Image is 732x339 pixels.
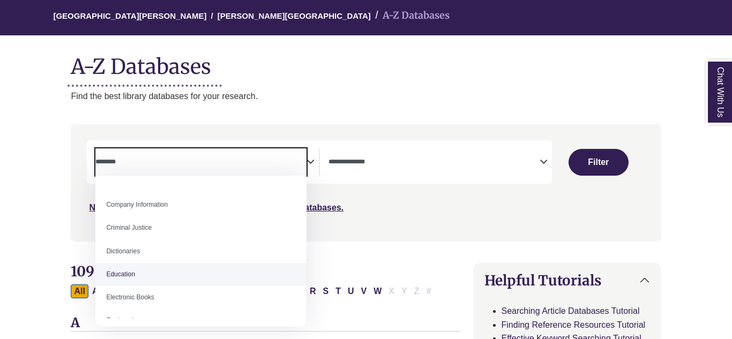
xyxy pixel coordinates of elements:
nav: Search filters [71,124,661,241]
p: Find the best library databases for your research. [71,89,661,103]
button: Filter Results T [332,284,344,298]
a: [GEOGRAPHIC_DATA][PERSON_NAME] [53,10,206,20]
button: Filter Results W [370,284,385,298]
a: Searching Article Databases Tutorial [502,306,640,315]
div: Alpha-list to filter by first letter of database name [71,286,435,295]
li: Dictionaries [95,240,306,263]
span: 109 Databases [71,262,168,280]
button: Submit for Search Results [569,149,629,176]
li: Education [95,263,306,286]
textarea: Search [328,159,540,167]
button: All [71,284,88,298]
button: Helpful Tutorials [474,263,661,297]
button: Filter Results U [345,284,357,298]
button: Filter Results S [319,284,332,298]
li: Electronic Books [95,286,306,309]
a: Not sure where to start? Check our Recommended Databases. [89,203,343,212]
h1: A-Z Databases [71,46,661,79]
li: Company Information [95,193,306,216]
a: [PERSON_NAME][GEOGRAPHIC_DATA] [218,10,371,20]
li: Criminal Justice [95,216,306,239]
textarea: Search [95,159,307,167]
a: Finding Reference Resources Tutorial [502,320,646,329]
button: Filter Results A [89,284,102,298]
button: Filter Results V [357,284,370,298]
h3: A [71,315,460,332]
button: Filter Results R [307,284,319,298]
li: A-Z Databases [371,8,450,24]
li: Engineering [95,309,306,332]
